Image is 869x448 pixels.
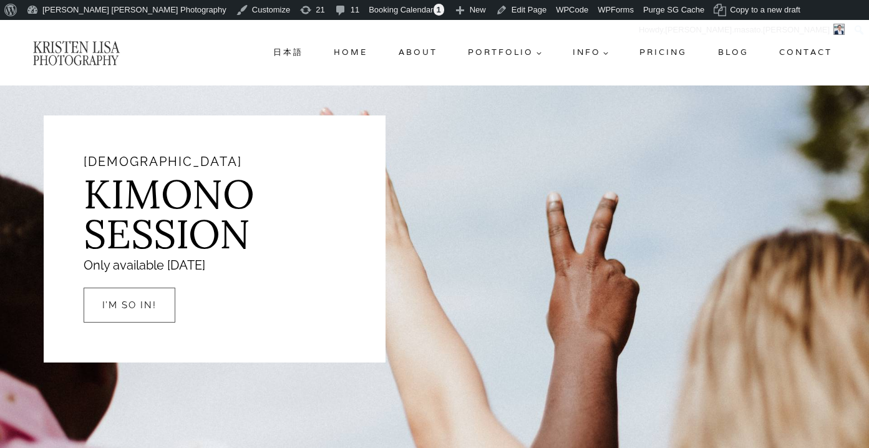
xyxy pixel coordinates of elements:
[468,46,541,59] span: Portfolio
[84,259,346,271] h3: Only available [DATE]
[32,39,120,66] img: Kristen Lisa Photography
[665,25,830,34] span: [PERSON_NAME].masato.[PERSON_NAME]
[84,155,346,168] h3: [DEMOGRAPHIC_DATA]
[434,4,444,16] span: 1
[268,41,837,64] nav: Primary
[394,41,442,64] a: About
[329,41,373,64] a: Home
[102,298,157,313] span: I’m so in!
[464,41,547,64] a: Portfolio
[268,41,308,64] a: 日本語
[84,174,346,254] h2: Kimono Session
[568,41,614,64] a: Info
[634,41,692,64] a: Pricing
[713,41,754,64] a: Blog
[774,41,837,64] a: Contact
[634,20,850,40] a: Howdy,
[573,46,609,59] span: Info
